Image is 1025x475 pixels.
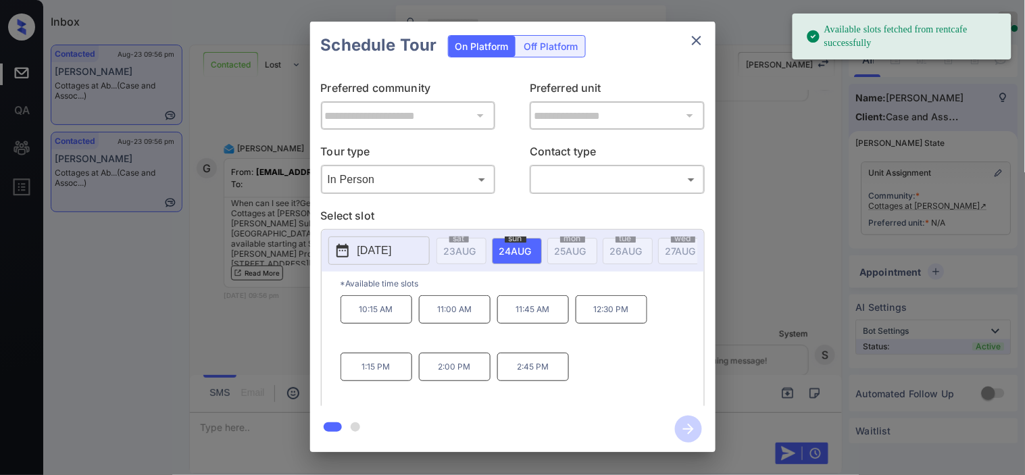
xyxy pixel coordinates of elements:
[419,353,491,381] p: 2:00 PM
[683,27,710,54] button: close
[357,243,392,259] p: [DATE]
[518,36,585,57] div: Off Platform
[492,238,542,264] div: date-select
[499,245,532,257] span: 24 AUG
[321,143,496,165] p: Tour type
[497,353,569,381] p: 2:45 PM
[419,295,491,324] p: 11:00 AM
[310,22,448,69] h2: Schedule Tour
[341,353,412,381] p: 1:15 PM
[341,272,704,295] p: *Available time slots
[341,295,412,324] p: 10:15 AM
[530,80,705,101] p: Preferred unit
[497,295,569,324] p: 11:45 AM
[576,295,647,324] p: 12:30 PM
[328,236,430,265] button: [DATE]
[321,207,705,229] p: Select slot
[321,80,496,101] p: Preferred community
[806,18,1001,55] div: Available slots fetched from rentcafe successfully
[449,36,516,57] div: On Platform
[324,168,493,191] div: In Person
[530,143,705,165] p: Contact type
[505,234,526,243] span: sun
